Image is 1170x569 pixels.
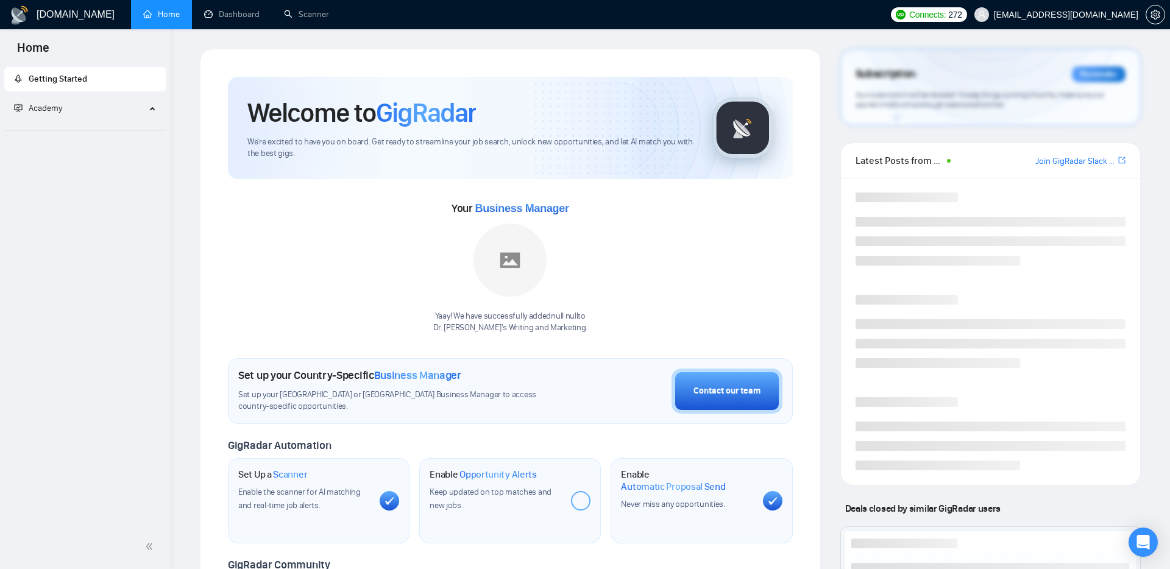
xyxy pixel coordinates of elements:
[1072,66,1126,82] div: Reminder
[856,90,1104,110] span: Your subscription will be renewed. To keep things running smoothly, make sure your payment method...
[284,9,329,19] a: searchScanner
[29,74,87,84] span: Getting Started
[247,136,693,160] span: We're excited to have you on board. Get ready to streamline your job search, unlock new opportuni...
[977,10,986,19] span: user
[452,202,569,215] span: Your
[238,369,461,382] h1: Set up your Country-Specific
[238,468,307,481] h1: Set Up a
[273,468,307,481] span: Scanner
[228,439,331,452] span: GigRadar Automation
[430,487,551,511] span: Keep updated on top matches and new jobs.
[840,498,1005,519] span: Deals closed by similar GigRadar users
[247,96,476,129] h1: Welcome to
[693,384,760,398] div: Contact our team
[145,540,157,553] span: double-left
[621,499,725,509] span: Never miss any opportunities.
[14,74,23,83] span: rocket
[238,389,565,412] span: Set up your [GEOGRAPHIC_DATA] or [GEOGRAPHIC_DATA] Business Manager to access country-specific op...
[1035,155,1116,168] a: Join GigRadar Slack Community
[4,125,166,133] li: Academy Homepage
[856,64,916,85] span: Subscription
[433,322,587,334] p: Dr. [PERSON_NAME]'s Writing and Marketing .
[1129,528,1158,557] div: Open Intercom Messenger
[948,8,962,21] span: 272
[672,369,782,414] button: Contact our team
[204,9,260,19] a: dashboardDashboard
[712,97,773,158] img: gigradar-logo.png
[1118,155,1126,166] a: export
[1146,5,1165,24] button: setting
[433,311,587,334] div: Yaay! We have successfully added null null to
[856,153,944,168] span: Latest Posts from the GigRadar Community
[29,103,62,113] span: Academy
[459,468,537,481] span: Opportunity Alerts
[1146,10,1165,19] a: setting
[10,5,29,25] img: logo
[909,8,946,21] span: Connects:
[374,369,461,382] span: Business Manager
[4,67,166,91] li: Getting Started
[1118,155,1126,165] span: export
[430,468,537,481] h1: Enable
[14,103,62,113] span: Academy
[7,39,59,65] span: Home
[475,202,569,214] span: Business Manager
[238,487,361,511] span: Enable the scanner for AI matching and real-time job alerts.
[143,9,180,19] a: homeHome
[621,468,753,492] h1: Enable
[473,224,547,297] img: placeholder.png
[376,96,476,129] span: GigRadar
[14,104,23,112] span: fund-projection-screen
[896,10,906,19] img: upwork-logo.png
[621,481,725,493] span: Automatic Proposal Send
